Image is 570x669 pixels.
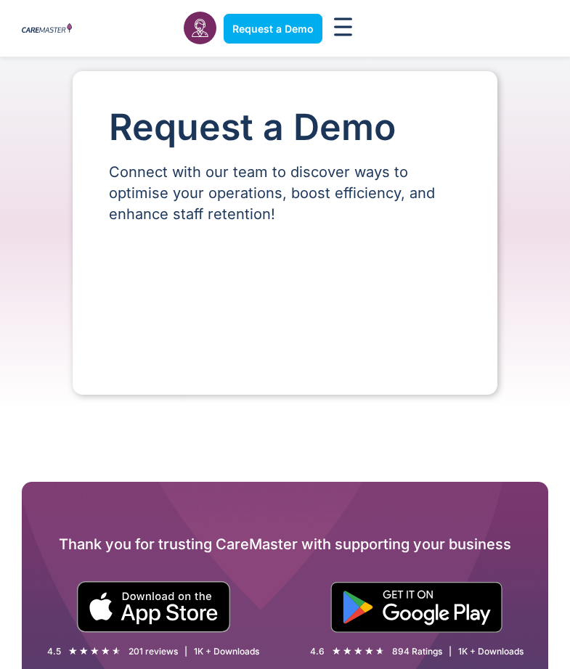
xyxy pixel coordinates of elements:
i: ★ [375,644,385,659]
h2: Thank you for trusting CareMaster with supporting your business [22,533,548,556]
span: Request a Demo [232,22,314,35]
i: ★ [343,644,352,659]
h1: Request a Demo [109,107,461,147]
i: ★ [79,644,89,659]
iframe: Form 0 [109,250,461,358]
div: Menu Toggle [330,13,357,44]
div: 4.5 [47,645,61,657]
p: Connect with our team to discover ways to optimise your operations, boost efficiency, and enhance... [109,162,461,225]
img: CareMaster Logo [22,23,72,34]
i: ★ [332,644,341,659]
i: ★ [365,644,374,659]
a: Request a Demo [224,14,322,44]
i: ★ [101,644,110,659]
div: 4.5/5 [68,644,121,659]
img: "Get is on" Black Google play button. [330,582,502,633]
div: 894 Ratings | 1K + Downloads [392,645,524,657]
img: small black download on the apple app store button. [76,581,231,633]
i: ★ [354,644,363,659]
div: 4.6/5 [332,644,385,659]
div: 201 reviews | 1K + Downloads [129,645,259,657]
i: ★ [112,644,121,659]
i: ★ [68,644,78,659]
div: 4.6 [310,645,325,657]
i: ★ [90,644,99,659]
